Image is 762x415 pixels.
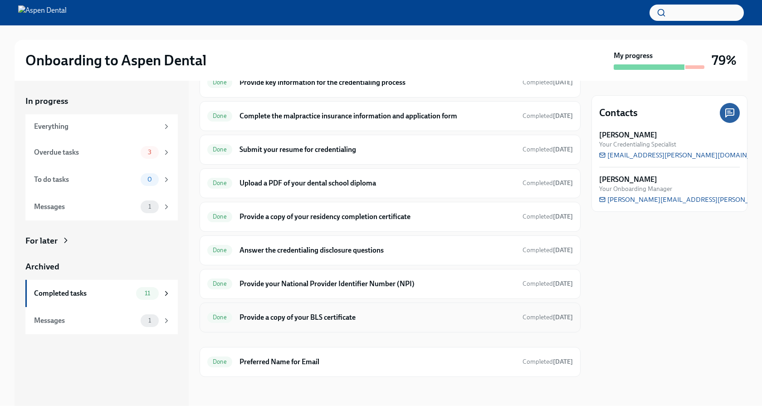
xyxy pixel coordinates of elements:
[523,146,573,153] span: Completed
[523,179,573,187] span: July 28th, 2024 01:51
[207,213,232,220] span: Done
[139,290,156,297] span: 11
[239,78,515,88] h6: Provide key information for the credentialing process
[207,277,573,291] a: DoneProvide your National Provider Identifier Number (NPI)Completed[DATE]
[553,280,573,288] strong: [DATE]
[34,147,137,157] div: Overdue tasks
[25,261,178,273] a: Archived
[523,279,573,288] span: August 21st, 2024 10:26
[207,355,573,369] a: DonePreferred Name for EmailCompleted[DATE]
[523,112,573,120] span: July 26th, 2024 07:38
[523,313,573,321] span: Completed
[523,145,573,154] span: July 28th, 2024 01:51
[553,313,573,321] strong: [DATE]
[553,213,573,220] strong: [DATE]
[143,317,156,324] span: 1
[599,130,657,140] strong: [PERSON_NAME]
[207,142,573,157] a: DoneSubmit your resume for credentialingCompleted[DATE]
[599,106,638,120] h4: Contacts
[523,313,573,322] span: August 21st, 2024 10:30
[553,146,573,153] strong: [DATE]
[207,146,232,153] span: Done
[18,5,67,20] img: Aspen Dental
[599,175,657,185] strong: [PERSON_NAME]
[614,51,653,61] strong: My progress
[207,176,573,190] a: DoneUpload a PDF of your dental school diplomaCompleted[DATE]
[207,109,573,123] a: DoneComplete the malpractice insurance information and application formCompleted[DATE]
[553,78,573,86] strong: [DATE]
[34,175,137,185] div: To do tasks
[523,78,573,87] span: July 26th, 2024 07:41
[207,79,232,86] span: Done
[553,112,573,120] strong: [DATE]
[553,246,573,254] strong: [DATE]
[207,75,573,90] a: DoneProvide key information for the credentialing processCompleted[DATE]
[239,178,515,188] h6: Upload a PDF of your dental school diploma
[523,358,573,366] span: Completed
[34,122,159,132] div: Everything
[523,213,573,220] span: Completed
[239,312,515,322] h6: Provide a copy of your BLS certificate
[34,202,137,212] div: Messages
[25,95,178,107] a: In progress
[25,193,178,220] a: Messages1
[25,307,178,334] a: Messages1
[25,280,178,307] a: Completed tasks11
[523,280,573,288] span: Completed
[143,203,156,210] span: 1
[25,114,178,139] a: Everything
[34,288,132,298] div: Completed tasks
[712,52,737,68] h3: 79%
[25,166,178,193] a: To do tasks0
[142,176,157,183] span: 0
[523,357,573,366] span: September 11th, 2024 07:40
[553,179,573,187] strong: [DATE]
[25,235,178,247] a: For later
[523,212,573,221] span: July 28th, 2024 01:52
[523,78,573,86] span: Completed
[239,245,515,255] h6: Answer the credentialing disclosure questions
[34,316,137,326] div: Messages
[523,179,573,187] span: Completed
[207,112,232,119] span: Done
[25,235,58,247] div: For later
[239,145,515,155] h6: Submit your resume for credentialing
[599,185,672,193] span: Your Onboarding Manager
[523,112,573,120] span: Completed
[553,358,573,366] strong: [DATE]
[599,140,676,149] span: Your Credentialing Specialist
[25,139,178,166] a: Overdue tasks3
[207,358,232,365] span: Done
[523,246,573,254] span: Completed
[207,247,232,254] span: Done
[207,310,573,325] a: DoneProvide a copy of your BLS certificateCompleted[DATE]
[207,180,232,186] span: Done
[523,246,573,254] span: July 26th, 2024 07:14
[25,51,206,69] h2: Onboarding to Aspen Dental
[207,243,573,258] a: DoneAnswer the credentialing disclosure questionsCompleted[DATE]
[239,357,515,367] h6: Preferred Name for Email
[239,279,515,289] h6: Provide your National Provider Identifier Number (NPI)
[207,210,573,224] a: DoneProvide a copy of your residency completion certificateCompleted[DATE]
[142,149,157,156] span: 3
[239,111,515,121] h6: Complete the malpractice insurance information and application form
[239,212,515,222] h6: Provide a copy of your residency completion certificate
[207,280,232,287] span: Done
[207,314,232,321] span: Done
